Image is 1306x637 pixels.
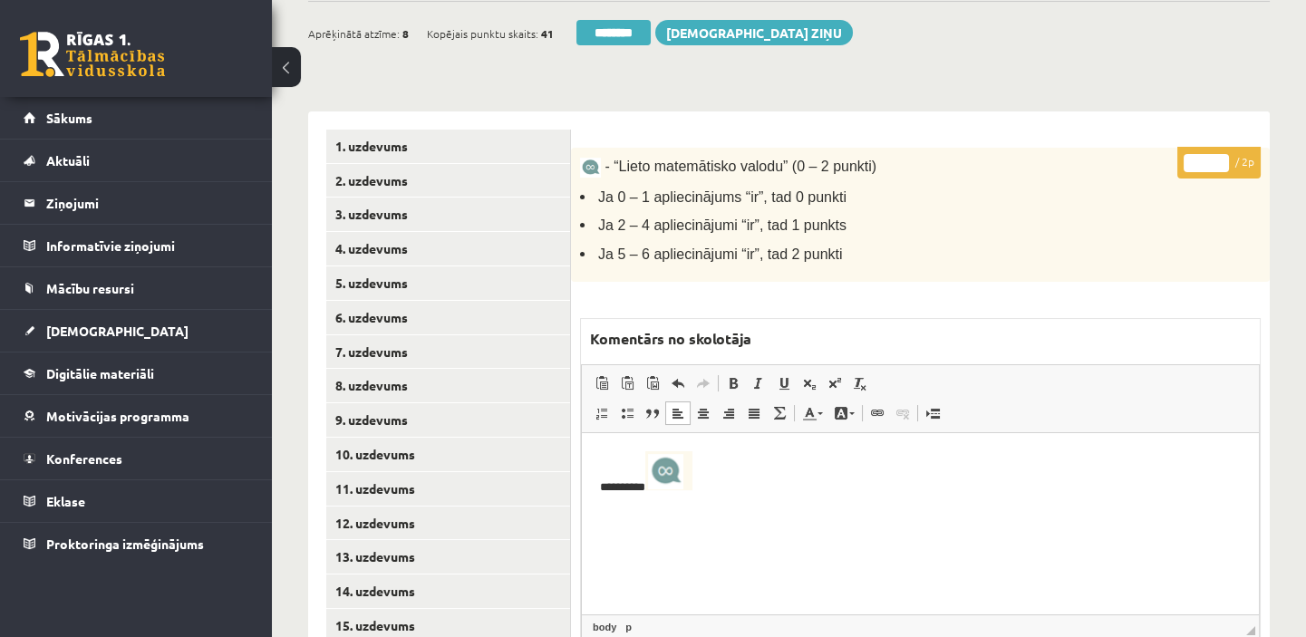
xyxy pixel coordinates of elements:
[665,401,691,425] a: Izlīdzināt pa kreisi
[326,540,570,574] a: 13. uzdevums
[402,20,409,47] span: 8
[46,323,189,339] span: [DEMOGRAPHIC_DATA]
[326,164,570,198] a: 2. uzdevums
[614,372,640,395] a: Ievietot kā vienkāršu tekstu (vadīšanas taustiņš+pārslēgšanas taustiņš+V)
[326,574,570,608] a: 14. uzdevums
[326,438,570,471] a: 10. uzdevums
[920,401,945,425] a: Ievietot lapas pārtraukumu drukai
[326,369,570,402] a: 8. uzdevums
[326,198,570,231] a: 3. uzdevums
[598,217,846,233] span: Ja 2 – 4 apliecinājumi “ir”, tad 1 punkts
[614,401,640,425] a: Ievietot/noņemt sarakstu ar aizzīmēm
[24,310,249,352] a: [DEMOGRAPHIC_DATA]
[771,372,797,395] a: Pasvītrojums (vadīšanas taustiņš+U)
[828,401,860,425] a: Fona krāsa
[589,401,614,425] a: Ievietot/noņemt numurētu sarakstu
[46,182,249,224] legend: Ziņojumi
[716,401,741,425] a: Izlīdzināt pa labi
[797,401,828,425] a: Teksta krāsa
[326,507,570,540] a: 12. uzdevums
[640,372,665,395] a: Ievietot no Worda
[46,280,134,296] span: Mācību resursi
[427,20,538,47] span: Kopējais punktu skaits:
[1177,147,1261,179] p: / 2p
[24,352,249,394] a: Digitālie materiāli
[326,266,570,300] a: 5. uzdevums
[46,365,154,381] span: Digitālie materiāli
[46,225,249,266] legend: Informatīvie ziņojumi
[1246,626,1255,635] span: Mērogot
[46,408,189,424] span: Motivācijas programma
[46,493,85,509] span: Eklase
[655,20,853,45] a: [DEMOGRAPHIC_DATA] ziņu
[622,619,635,635] a: p elements
[890,401,915,425] a: Atsaistīt
[721,372,746,395] a: Treknraksts (vadīšanas taustiņš+B)
[605,159,876,174] span: - “Lieto matemātisko valodu” (0 – 2 punkti)
[767,401,792,425] a: Math
[308,20,400,47] span: Aprēķinātā atzīme:
[46,450,122,467] span: Konferences
[326,335,570,369] a: 7. uzdevums
[741,401,767,425] a: Izlīdzināt malas
[20,32,165,77] a: Rīgas 1. Tālmācības vidusskola
[847,372,873,395] a: Noņemt stilus
[24,182,249,224] a: Ziņojumi
[24,480,249,522] a: Eklase
[822,372,847,395] a: Augšraksts
[326,403,570,437] a: 9. uzdevums
[580,158,601,178] img: A1x9P9OIUn3nQAAAABJRU5ErkJggg==
[326,301,570,334] a: 6. uzdevums
[589,619,620,635] a: body elements
[691,401,716,425] a: Centrēti
[24,225,249,266] a: Informatīvie ziņojumi
[598,246,842,262] span: Ja 5 – 6 apliecinājumi “ir”, tad 2 punkti
[24,438,249,479] a: Konferences
[326,130,570,163] a: 1. uzdevums
[582,433,1259,614] iframe: Bagātinātā teksta redaktors, wiswyg-editor-47433800388760-1760263604-339
[24,523,249,565] a: Proktoringa izmēģinājums
[665,372,691,395] a: Atcelt (vadīšanas taustiņš+Z)
[24,267,249,309] a: Mācību resursi
[24,97,249,139] a: Sākums
[541,20,554,47] span: 41
[581,319,760,359] label: Komentārs no skolotāja
[24,395,249,437] a: Motivācijas programma
[326,472,570,506] a: 11. uzdevums
[46,536,204,552] span: Proktoringa izmēģinājums
[24,140,249,181] a: Aktuāli
[46,152,90,169] span: Aktuāli
[326,232,570,265] a: 4. uzdevums
[746,372,771,395] a: Slīpraksts (vadīšanas taustiņš+I)
[598,189,846,205] span: Ja 0 – 1 apliecinājums “ir”, tad 0 punkti
[46,110,92,126] span: Sākums
[691,372,716,395] a: Atkārtot (vadīšanas taustiņš+Y)
[797,372,822,395] a: Apakšraksts
[589,372,614,395] a: Ielīmēt (vadīšanas taustiņš+V)
[640,401,665,425] a: Bloka citāts
[865,401,890,425] a: Saite (vadīšanas taustiņš+K)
